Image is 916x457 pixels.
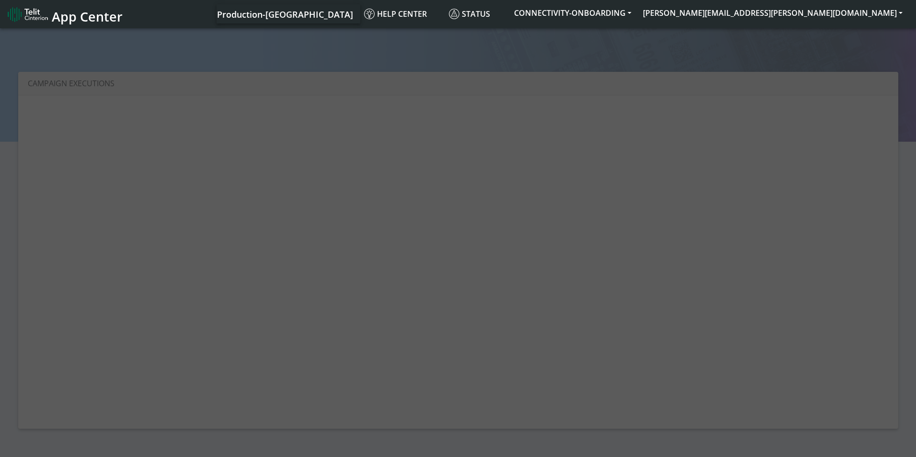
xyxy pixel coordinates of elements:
img: logo-telit-cinterion-gw-new.png [8,7,48,22]
img: knowledge.svg [364,9,375,19]
span: Help center [364,9,427,19]
span: Production-[GEOGRAPHIC_DATA] [217,9,353,20]
a: Your current platform instance [217,4,353,23]
img: status.svg [449,9,459,19]
span: App Center [52,8,123,25]
a: Help center [360,4,445,23]
span: Status [449,9,490,19]
a: Status [445,4,508,23]
button: [PERSON_NAME][EMAIL_ADDRESS][PERSON_NAME][DOMAIN_NAME] [637,4,908,22]
button: CONNECTIVITY-ONBOARDING [508,4,637,22]
a: App Center [8,4,121,24]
